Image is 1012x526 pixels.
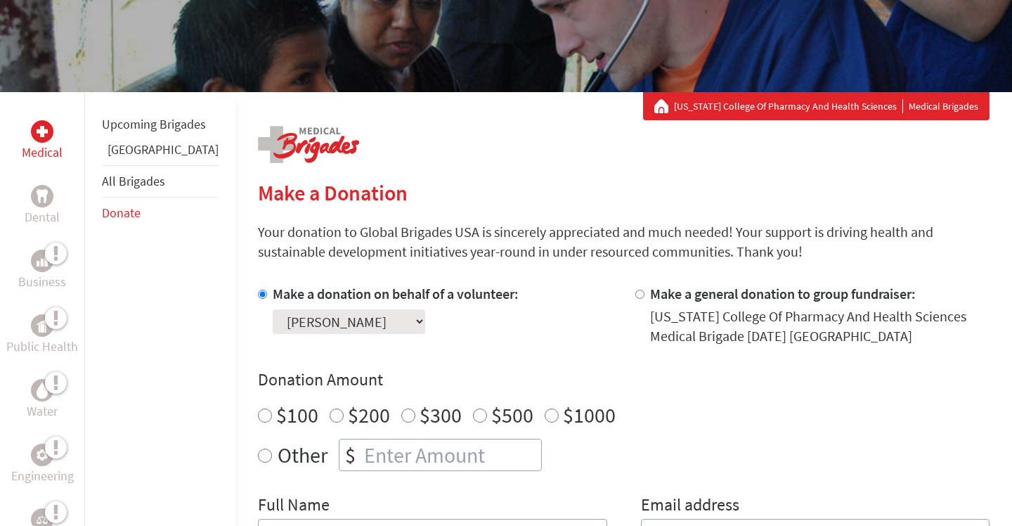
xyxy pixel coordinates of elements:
[25,207,60,227] p: Dental
[650,307,990,346] div: [US_STATE] College Of Pharmacy And Health Sciences Medical Brigade [DATE] [GEOGRAPHIC_DATA]
[278,439,327,471] label: Other
[22,143,63,162] p: Medical
[273,285,519,302] label: Make a donation on behalf of a volunteer:
[102,116,206,132] a: Upcoming Brigades
[491,402,533,428] label: $500
[37,126,48,137] img: Medical
[258,126,359,163] img: logo-medical.png
[6,337,78,357] p: Public Health
[31,379,53,402] div: Water
[650,285,916,302] label: Make a general donation to group fundraiser:
[6,314,78,357] a: Public HealthPublic Health
[563,402,616,428] label: $1000
[22,120,63,162] a: MedicalMedical
[258,222,990,262] p: Your donation to Global Brigades USA is sincerely appreciated and much needed! Your support is dr...
[11,466,74,486] p: Engineering
[654,99,978,113] div: Medical Brigades
[361,440,541,470] input: Enter Amount
[31,314,53,337] div: Public Health
[102,198,219,229] li: Donate
[31,444,53,466] div: Engineering
[258,494,330,519] label: Full Name
[25,185,60,227] a: DentalDental
[37,449,48,461] img: Engineering
[276,402,318,428] label: $100
[31,185,53,207] div: Dental
[18,272,66,292] p: Business
[102,109,219,140] li: Upcoming Brigades
[27,379,58,421] a: WaterWater
[11,444,74,486] a: EngineeringEngineering
[102,140,219,165] li: Panama
[31,250,53,272] div: Business
[102,205,141,221] a: Donate
[258,180,990,205] h2: Make a Donation
[102,173,165,189] a: All Brigades
[108,141,219,158] a: [GEOGRAPHIC_DATA]
[674,99,903,113] a: [US_STATE] College Of Pharmacy And Health Sciences
[37,189,48,203] img: Dental
[27,402,58,421] p: Water
[258,368,990,391] h4: Donation Amount
[102,165,219,198] li: All Brigades
[37,515,48,524] img: Legal Empowerment
[37,255,48,267] img: Business
[348,402,390,428] label: $200
[18,250,66,292] a: BusinessBusiness
[37,382,48,398] img: Water
[37,319,48,333] img: Public Health
[339,440,361,470] div: $
[420,402,462,428] label: $300
[31,120,53,143] div: Medical
[641,494,739,519] label: Email address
